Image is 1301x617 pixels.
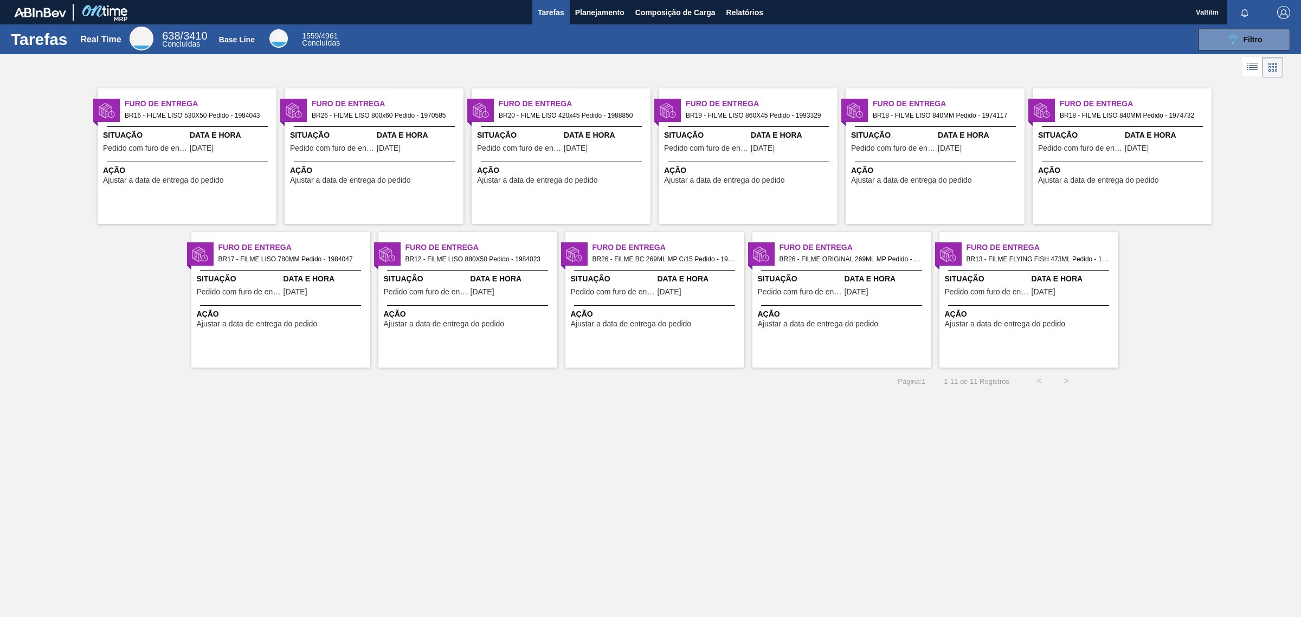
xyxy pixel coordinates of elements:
span: Situação [103,130,187,141]
span: / 4961 [302,31,338,40]
span: Furo de Entrega [125,98,276,110]
span: Planejamento [575,6,624,19]
span: Data e Hora [1032,273,1116,285]
span: BR18 - FILME LISO 840MM Pedido - 1974732 [1060,110,1203,121]
span: Ação [197,308,368,320]
span: Data e Hora [377,130,461,141]
span: Furo de Entrega [686,98,838,110]
span: BR13 - FILME FLYING FISH 473ML Pedido - 1972005 [967,253,1110,265]
span: Furo de Entrega [967,242,1118,253]
span: BR12 - FILME LISO 880X50 Pedido - 1984023 [405,253,549,265]
span: Ajustar a data de entrega do pedido [103,176,224,184]
span: Pedido com furo de entrega [384,288,468,296]
span: Ação [290,165,461,176]
span: 26/08/2025, [1125,144,1149,152]
span: BR26 - FILME BC 269ML MP C/15 Pedido - 1980582 [592,253,736,265]
span: Ação [571,308,742,320]
span: 25/08/2025, [658,288,681,296]
span: Pedido com furo de entrega [477,144,561,152]
span: Ação [103,165,274,176]
span: Pedido com furo de entrega [1038,144,1122,152]
img: status [379,246,395,262]
span: Situação [1038,130,1122,141]
span: Situação [384,273,468,285]
span: BR18 - FILME LISO 840MM Pedido - 1974117 [873,110,1016,121]
span: Furo de Entrega [592,242,744,253]
span: Ação [384,308,555,320]
span: Pedido com furo de entrega [945,288,1029,296]
span: Concluídas [302,38,340,47]
img: status [847,102,863,119]
span: 19/08/2025, [284,288,307,296]
span: 1559 [302,31,319,40]
span: Ajustar a data de entrega do pedido [664,176,785,184]
span: Situação [477,130,561,141]
span: 25/08/2025, [377,144,401,152]
span: / 3410 [162,30,207,42]
span: 26/08/2025, [938,144,962,152]
span: Ação [477,165,648,176]
span: Ajustar a data de entrega do pedido [945,320,1066,328]
img: status [286,102,302,119]
span: Pedido com furo de entrega [758,288,842,296]
span: Concluídas [162,40,200,48]
img: Logout [1277,6,1290,19]
span: Data e Hora [1125,130,1209,141]
img: status [192,246,208,262]
span: Ajustar a data de entrega do pedido [851,176,972,184]
span: 25/08/2025, [845,288,868,296]
span: Ajustar a data de entrega do pedido [477,176,598,184]
div: Visão em Cards [1263,57,1283,78]
span: Data e Hora [938,130,1022,141]
span: BR19 - FILME LISO 860X45 Pedido - 1993329 [686,110,829,121]
span: Data e Hora [751,130,835,141]
span: Ação [1038,165,1209,176]
span: Ajustar a data de entrega do pedido [571,320,692,328]
button: Notificações [1227,5,1262,20]
span: Ação [664,165,835,176]
span: Situação [758,273,842,285]
span: Ação [945,308,1116,320]
span: Ação [851,165,1022,176]
span: Pedido com furo de entrega [851,144,935,152]
span: Página : 1 [898,377,925,385]
span: Ajustar a data de entrega do pedido [1038,176,1159,184]
span: 22/08/2025, [190,144,214,152]
span: 22/08/2025, [564,144,588,152]
img: status [1034,102,1050,119]
span: Ajustar a data de entrega do pedido [758,320,879,328]
span: BR17 - FILME LISO 780MM Pedido - 1984047 [218,253,362,265]
span: Furo de Entrega [780,242,931,253]
span: Data e Hora [658,273,742,285]
span: Ação [758,308,929,320]
span: Data e Hora [190,130,274,141]
span: Furo de Entrega [312,98,463,110]
span: Situação [945,273,1029,285]
span: Data e Hora [471,273,555,285]
span: Pedido com furo de entrega [664,144,748,152]
span: Situação [197,273,281,285]
img: status [566,246,582,262]
img: status [660,102,676,119]
span: 22/08/2025, [751,144,775,152]
div: Base Line [302,33,340,47]
span: Filtro [1244,35,1263,44]
span: Furo de Entrega [499,98,650,110]
div: Base Line [219,35,255,44]
span: Data e Hora [284,273,368,285]
button: > [1053,368,1080,395]
button: Filtro [1198,29,1290,50]
div: Base Line [269,29,288,48]
img: TNhmsLtSVTkK8tSr43FrP2fwEKptu5GPRR3wAAAABJRU5ErkJggg== [14,8,66,17]
span: Pedido com furo de entrega [103,144,187,152]
div: Real Time [130,27,153,50]
span: BR20 - FILME LISO 420x45 Pedido - 1988850 [499,110,642,121]
div: Real Time [80,35,121,44]
span: Situação [851,130,935,141]
span: Pedido com furo de entrega [197,288,281,296]
span: 1 - 11 de 11 Registros [942,377,1009,385]
span: BR16 - FILME LISO 530X50 Pedido - 1984043 [125,110,268,121]
span: Furo de Entrega [218,242,370,253]
span: Situação [571,273,655,285]
span: Ajustar a data de entrega do pedido [384,320,505,328]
